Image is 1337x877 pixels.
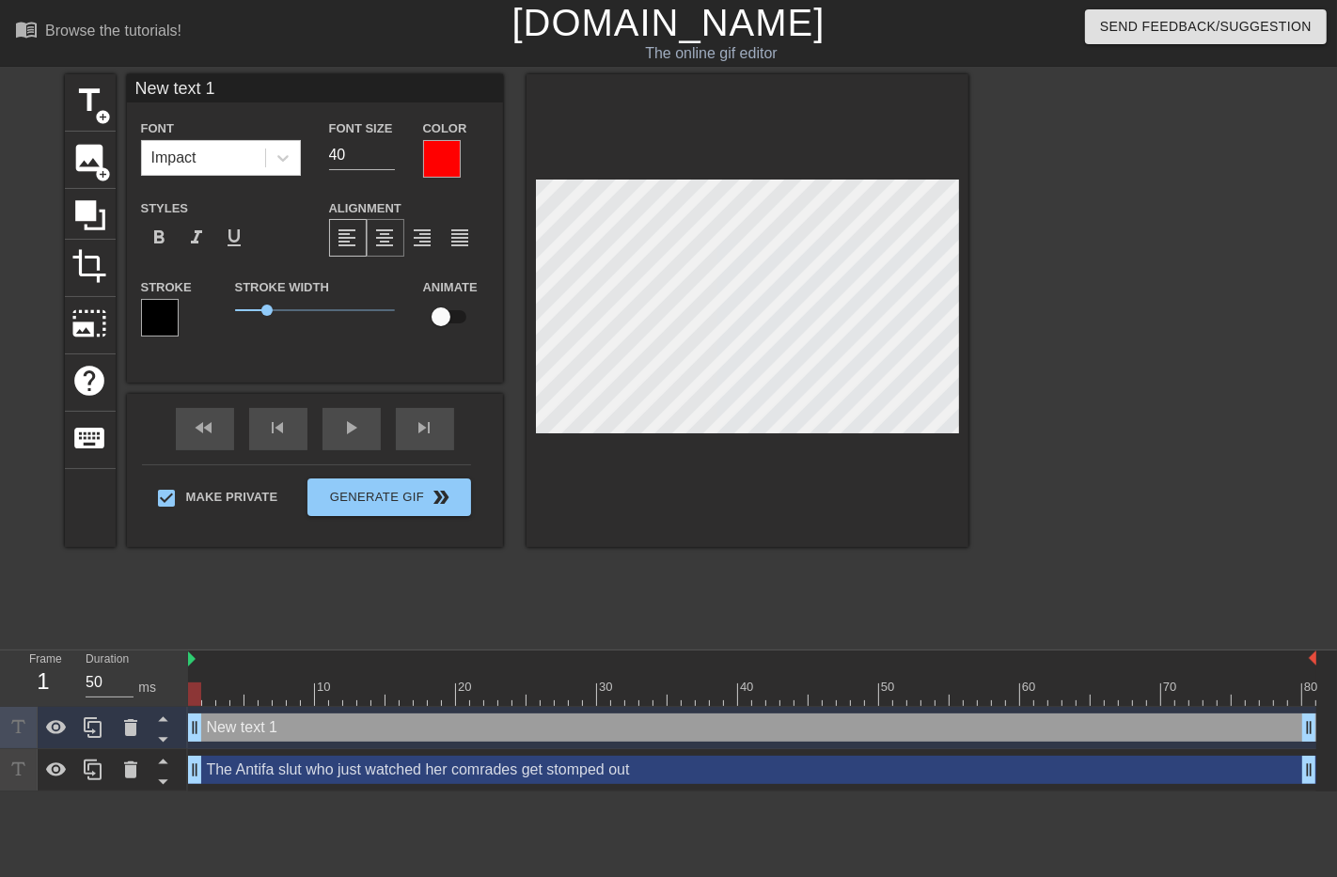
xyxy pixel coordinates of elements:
button: Generate Gif [307,478,470,516]
span: crop [72,248,108,284]
span: title [72,83,108,118]
span: double_arrow [430,486,452,509]
label: Font [141,119,174,138]
div: The online gif editor [455,42,967,65]
label: Color [423,119,467,138]
span: format_bold [149,227,171,249]
span: menu_book [15,18,38,40]
div: ms [138,678,156,697]
label: Duration [86,654,129,666]
span: format_align_justify [449,227,472,249]
img: bound-end.png [1309,650,1316,666]
div: 50 [881,678,898,697]
span: skip_next [414,416,436,439]
div: 60 [1022,678,1039,697]
span: format_align_right [412,227,434,249]
span: format_italic [186,227,209,249]
span: drag_handle [185,718,204,737]
label: Alignment [329,199,401,218]
label: Stroke Width [235,278,329,297]
span: Generate Gif [315,486,463,509]
span: format_align_left [337,227,359,249]
div: 10 [317,678,334,697]
label: Stroke [141,278,192,297]
button: Send Feedback/Suggestion [1085,9,1327,44]
span: add_circle [96,109,112,125]
span: photo_size_select_large [72,305,108,341]
span: drag_handle [1299,718,1318,737]
span: drag_handle [1299,760,1318,779]
label: Font Size [329,119,393,138]
span: format_underline [224,227,246,249]
span: Send Feedback/Suggestion [1100,15,1312,39]
span: Make Private [186,488,278,507]
div: 1 [29,665,57,698]
a: [DOMAIN_NAME] [511,2,825,43]
span: keyboard [72,420,108,456]
div: Frame [15,650,71,705]
div: 30 [599,678,616,697]
div: 70 [1163,678,1180,697]
span: play_arrow [340,416,363,439]
div: Impact [151,147,197,169]
span: format_align_center [374,227,397,249]
span: drag_handle [185,760,204,779]
span: fast_rewind [194,416,216,439]
label: Animate [423,278,478,297]
span: skip_previous [267,416,290,439]
div: Browse the tutorials! [45,23,181,39]
div: 20 [458,678,475,697]
span: image [72,140,108,176]
label: Styles [141,199,189,218]
span: help [72,363,108,399]
a: Browse the tutorials! [15,18,181,47]
div: 80 [1304,678,1321,697]
span: add_circle [96,166,112,182]
div: 40 [740,678,757,697]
